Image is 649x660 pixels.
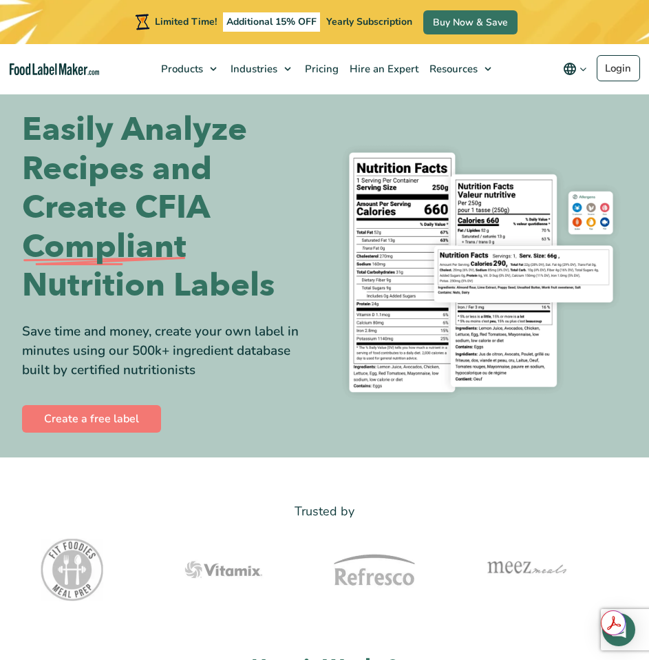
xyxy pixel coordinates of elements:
[343,44,423,94] a: Hire an Expert
[298,44,343,94] a: Pricing
[154,44,224,94] a: Products
[22,322,315,380] div: Save time and money, create your own label in minutes using our 500k+ ingredient database built b...
[155,15,217,28] span: Limited Time!
[423,10,518,34] a: Buy Now & Save
[597,55,640,81] a: Login
[423,44,498,94] a: Resources
[345,62,420,76] span: Hire an Expert
[22,110,315,305] h1: Easily Analyze Recipes and Create CFIA Nutrition Labels
[326,15,412,28] span: Yearly Subscription
[22,502,627,522] p: Trusted by
[301,62,340,76] span: Pricing
[22,227,187,267] span: Compliant
[223,12,320,32] span: Additional 15% OFF
[224,44,298,94] a: Industries
[22,405,161,433] a: Create a free label
[425,62,479,76] span: Resources
[226,62,279,76] span: Industries
[157,62,204,76] span: Products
